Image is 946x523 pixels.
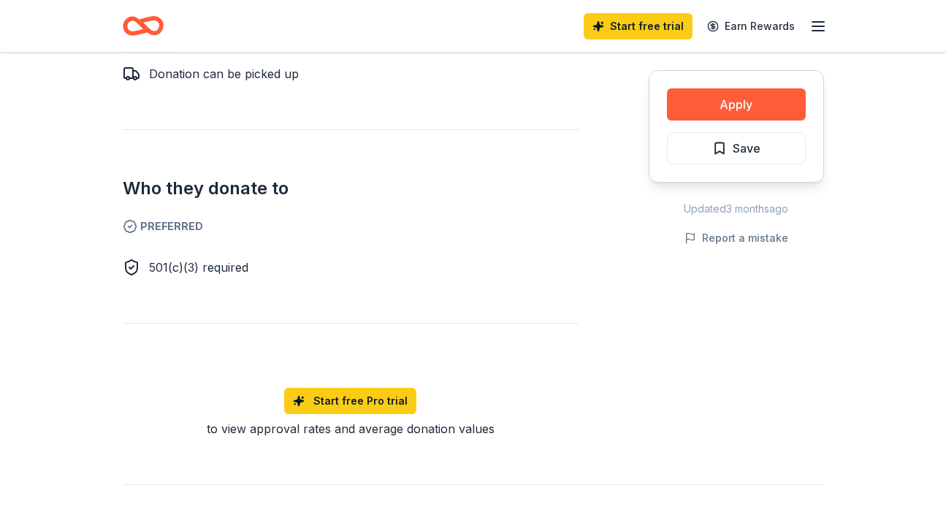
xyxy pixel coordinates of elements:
[123,177,579,200] h2: Who they donate to
[733,139,760,158] span: Save
[584,13,693,39] a: Start free trial
[667,88,806,121] button: Apply
[649,200,824,218] div: Updated 3 months ago
[123,420,579,438] div: to view approval rates and average donation values
[123,218,579,235] span: Preferred
[667,132,806,164] button: Save
[698,13,804,39] a: Earn Rewards
[284,388,416,414] a: Start free Pro trial
[123,9,164,43] a: Home
[149,260,248,275] span: 501(c)(3) required
[149,65,299,83] div: Donation can be picked up
[684,229,788,247] button: Report a mistake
